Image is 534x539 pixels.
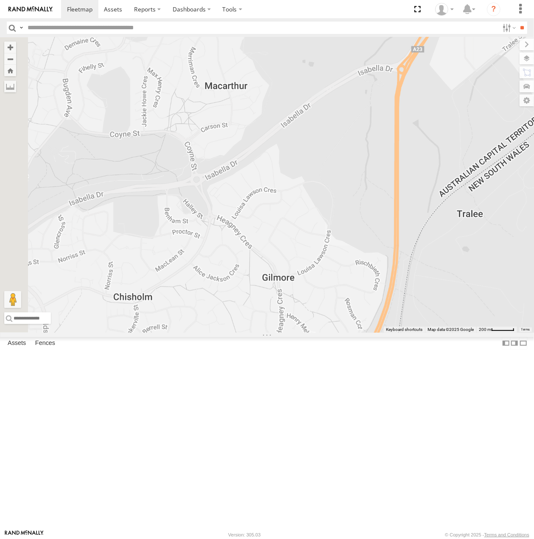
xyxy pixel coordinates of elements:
[484,532,529,537] a: Terms and Conditions
[3,337,30,349] label: Assets
[428,327,474,332] span: Map data ©2025 Google
[519,337,528,349] label: Hide Summary Table
[4,65,16,76] button: Zoom Home
[487,3,500,16] i: ?
[432,3,457,16] div: Helen Mason
[4,291,21,308] button: Drag Pegman onto the map to open Street View
[4,42,16,53] button: Zoom in
[476,327,517,333] button: Map scale: 200 m per 51 pixels
[502,337,510,349] label: Dock Summary Table to the Left
[386,327,422,333] button: Keyboard shortcuts
[445,532,529,537] div: © Copyright 2025 -
[228,532,260,537] div: Version: 305.03
[5,531,44,539] a: Visit our Website
[520,94,534,106] label: Map Settings
[18,22,25,34] label: Search Query
[4,53,16,65] button: Zoom out
[499,22,517,34] label: Search Filter Options
[521,328,530,331] a: Terms
[510,337,519,349] label: Dock Summary Table to the Right
[479,327,491,332] span: 200 m
[8,6,53,12] img: rand-logo.svg
[4,81,16,92] label: Measure
[31,337,59,349] label: Fences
